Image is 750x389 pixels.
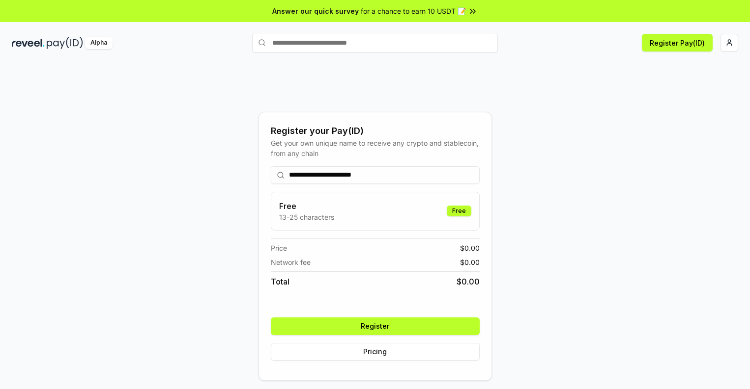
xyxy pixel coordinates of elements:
[271,138,480,158] div: Get your own unique name to receive any crypto and stablecoin, from any chain
[85,37,113,49] div: Alpha
[447,206,471,216] div: Free
[271,343,480,361] button: Pricing
[271,243,287,253] span: Price
[279,212,334,222] p: 13-25 characters
[460,243,480,253] span: $ 0.00
[271,317,480,335] button: Register
[361,6,466,16] span: for a chance to earn 10 USDT 📝
[12,37,45,49] img: reveel_dark
[457,276,480,287] span: $ 0.00
[642,34,713,52] button: Register Pay(ID)
[271,276,289,287] span: Total
[460,257,480,267] span: $ 0.00
[272,6,359,16] span: Answer our quick survey
[271,124,480,138] div: Register your Pay(ID)
[47,37,83,49] img: pay_id
[271,257,311,267] span: Network fee
[279,200,334,212] h3: Free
